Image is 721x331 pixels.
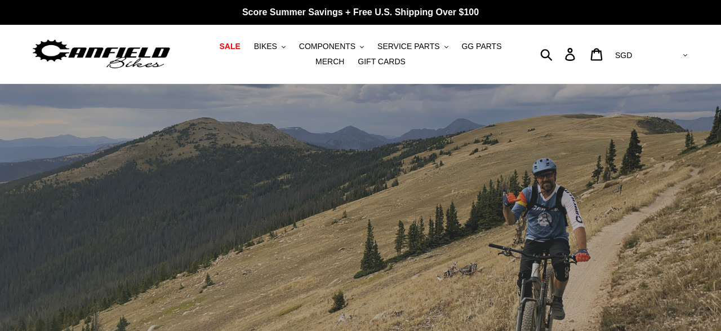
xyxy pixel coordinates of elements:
span: GG PARTS [461,42,501,51]
span: SALE [219,42,240,51]
img: Canfield Bikes [31,37,172,72]
button: SERVICE PARTS [372,39,453,54]
a: MERCH [310,54,350,69]
button: BIKES [248,39,291,54]
span: GIFT CARDS [358,57,406,67]
a: SALE [213,39,246,54]
span: SERVICE PARTS [377,42,439,51]
span: BIKES [254,42,277,51]
a: GG PARTS [456,39,507,54]
span: MERCH [315,57,344,67]
span: COMPONENTS [299,42,355,51]
a: GIFT CARDS [352,54,411,69]
button: COMPONENTS [293,39,370,54]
